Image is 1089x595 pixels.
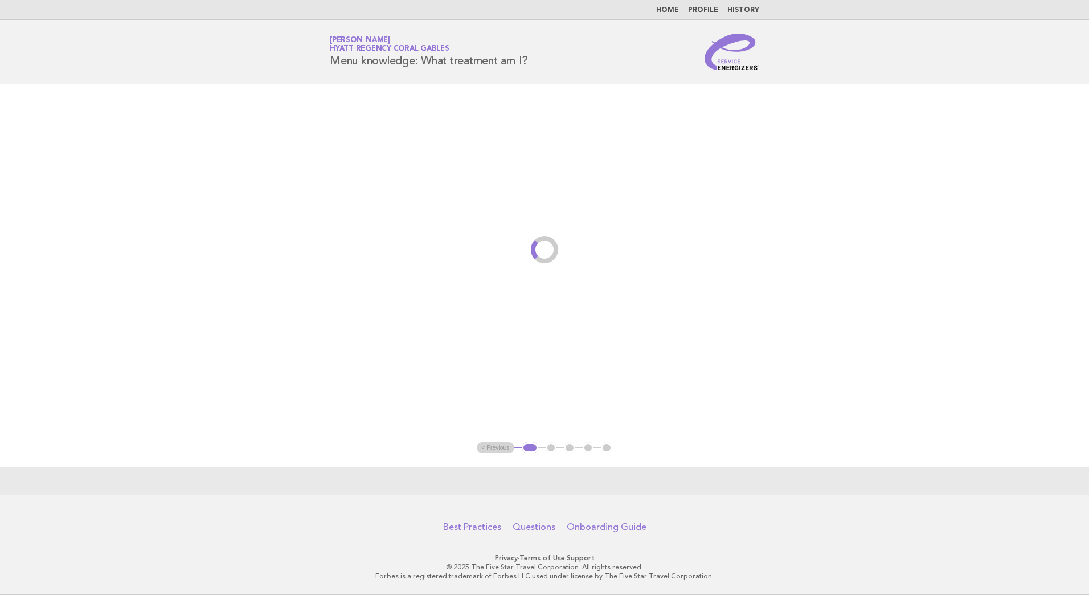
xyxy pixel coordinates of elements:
p: · · [196,553,893,563]
p: Forbes is a registered trademark of Forbes LLC used under license by The Five Star Travel Corpora... [196,572,893,581]
span: Hyatt Regency Coral Gables [330,46,449,53]
a: Privacy [495,554,518,562]
a: [PERSON_NAME]Hyatt Regency Coral Gables [330,36,449,52]
p: © 2025 The Five Star Travel Corporation. All rights reserved. [196,563,893,572]
a: Profile [688,7,718,14]
a: Terms of Use [519,554,565,562]
img: Service Energizers [705,34,759,70]
a: History [727,7,759,14]
a: Home [656,7,679,14]
a: Questions [513,521,555,533]
h1: Menu knowledge: What treatment am I? [330,37,528,67]
a: Support [567,554,595,562]
a: Best Practices [443,521,501,533]
a: Onboarding Guide [567,521,646,533]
